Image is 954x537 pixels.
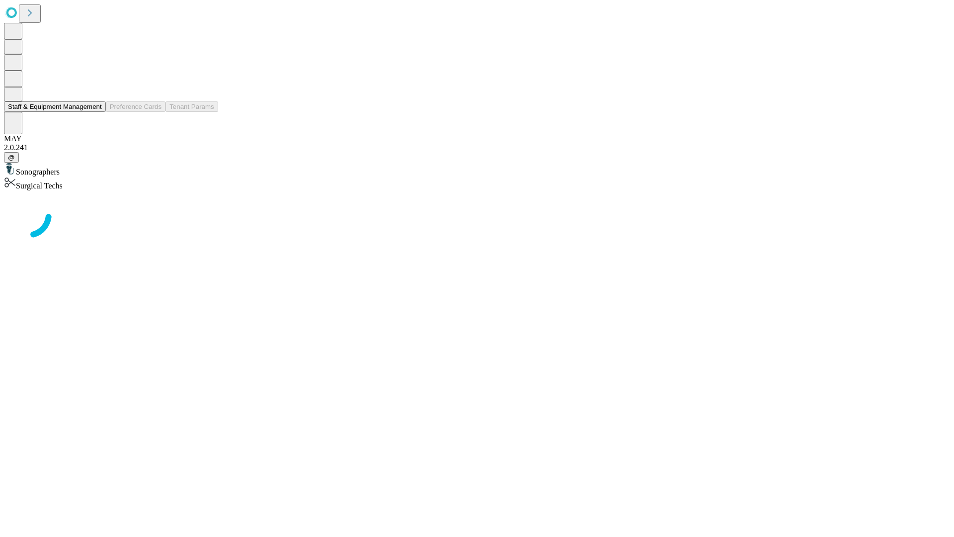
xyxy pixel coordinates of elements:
[8,154,15,161] span: @
[4,163,950,177] div: Sonographers
[4,134,950,143] div: MAY
[165,101,218,112] button: Tenant Params
[4,177,950,190] div: Surgical Techs
[4,152,19,163] button: @
[106,101,165,112] button: Preference Cards
[4,143,950,152] div: 2.0.241
[4,101,106,112] button: Staff & Equipment Management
